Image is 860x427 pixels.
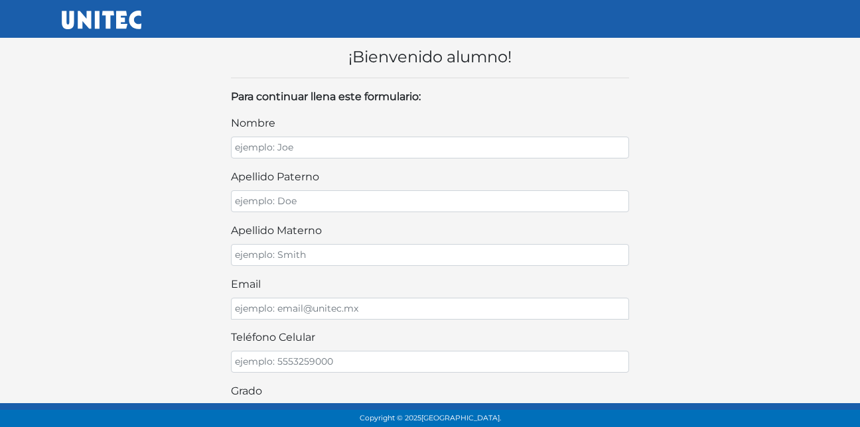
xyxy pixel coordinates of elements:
[231,169,319,185] label: apellido paterno
[231,330,315,345] label: teléfono celular
[421,414,501,422] span: [GEOGRAPHIC_DATA].
[231,223,322,239] label: apellido materno
[231,298,629,320] input: ejemplo: email@unitec.mx
[231,244,629,266] input: ejemplo: Smith
[231,190,629,212] input: ejemplo: Doe
[231,351,629,373] input: ejemplo: 5553259000
[231,115,275,131] label: nombre
[62,11,141,29] img: UNITEC
[231,137,629,158] input: ejemplo: Joe
[231,276,261,292] label: email
[231,89,629,105] p: Para continuar llena este formulario:
[231,48,629,67] h4: ¡Bienvenido alumno!
[231,383,262,399] label: Grado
